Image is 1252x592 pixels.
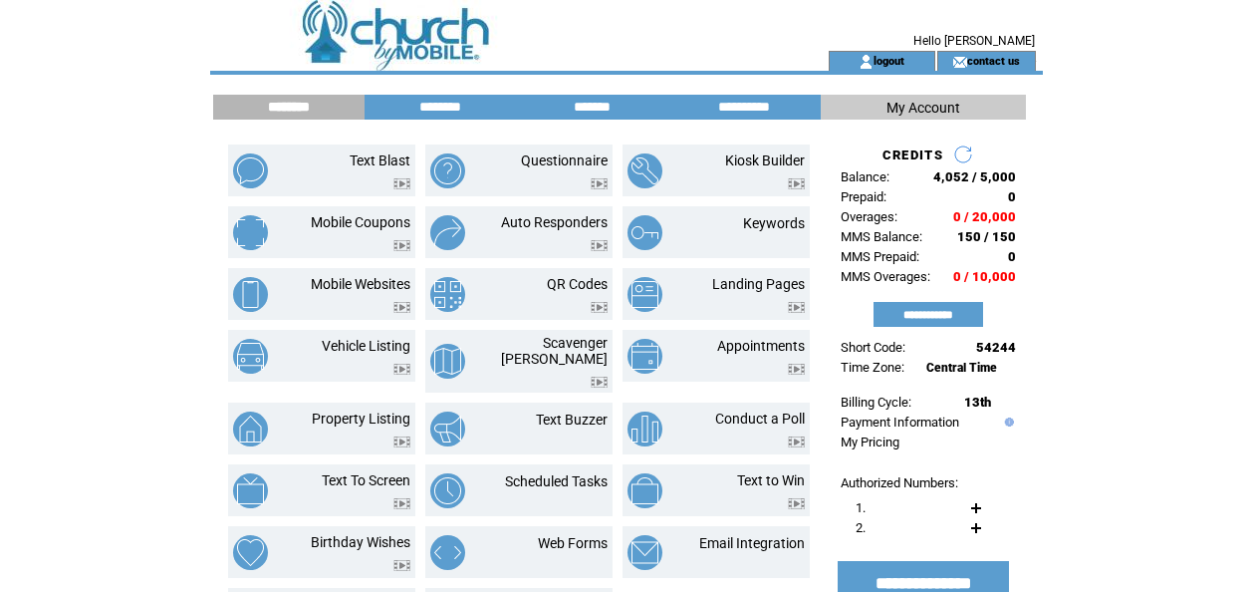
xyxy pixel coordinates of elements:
[547,276,608,292] a: QR Codes
[430,535,465,570] img: web-forms.png
[859,54,874,70] img: account_icon.gif
[967,54,1020,67] a: contact us
[312,411,410,427] a: Property Listing
[715,411,805,427] a: Conduct a Poll
[233,473,268,508] img: text-to-screen.png
[591,240,608,251] img: video.png
[233,153,268,188] img: text-blast.png
[505,473,608,489] a: Scheduled Tasks
[627,277,662,312] img: landing-pages.png
[788,178,805,189] img: video.png
[841,169,889,184] span: Balance:
[322,338,410,354] a: Vehicle Listing
[430,473,465,508] img: scheduled-tasks.png
[538,535,608,551] a: Web Forms
[233,277,268,312] img: mobile-websites.png
[430,412,465,446] img: text-buzzer.png
[430,215,465,250] img: auto-responders.png
[841,475,958,490] span: Authorized Numbers:
[350,152,410,168] a: Text Blast
[952,54,967,70] img: contact_us_icon.gif
[501,335,608,367] a: Scavenger [PERSON_NAME]
[393,560,410,571] img: video.png
[788,498,805,509] img: video.png
[393,364,410,375] img: video.png
[788,302,805,313] img: video.png
[953,269,1016,284] span: 0 / 10,000
[913,34,1035,48] span: Hello [PERSON_NAME]
[699,535,805,551] a: Email Integration
[841,269,930,284] span: MMS Overages:
[841,249,919,264] span: MMS Prepaid:
[233,412,268,446] img: property-listing.png
[393,240,410,251] img: video.png
[737,472,805,488] a: Text to Win
[933,169,1016,184] span: 4,052 / 5,000
[501,214,608,230] a: Auto Responders
[882,148,943,162] span: CREDITS
[311,214,410,230] a: Mobile Coupons
[1000,418,1014,427] img: help.gif
[591,377,608,388] img: video.png
[627,153,662,188] img: kiosk-builder.png
[717,338,805,354] a: Appointments
[743,215,805,231] a: Keywords
[322,472,410,488] a: Text To Screen
[712,276,805,292] a: Landing Pages
[874,54,904,67] a: logout
[430,277,465,312] img: qr-codes.png
[926,361,997,375] span: Central Time
[430,344,465,379] img: scavenger-hunt.png
[976,340,1016,355] span: 54244
[591,302,608,313] img: video.png
[841,209,897,224] span: Overages:
[393,178,410,189] img: video.png
[430,153,465,188] img: questionnaire.png
[725,152,805,168] a: Kiosk Builder
[788,437,805,447] img: video.png
[393,498,410,509] img: video.png
[964,395,991,410] span: 13th
[856,520,866,535] span: 2.
[841,415,959,430] a: Payment Information
[841,360,904,375] span: Time Zone:
[841,189,886,204] span: Prepaid:
[841,340,905,355] span: Short Code:
[521,152,608,168] a: Questionnaire
[233,339,268,374] img: vehicle-listing.png
[627,339,662,374] img: appointments.png
[233,535,268,570] img: birthday-wishes.png
[627,473,662,508] img: text-to-win.png
[393,437,410,447] img: video.png
[233,215,268,250] img: mobile-coupons.png
[856,500,866,515] span: 1.
[841,435,899,449] a: My Pricing
[627,535,662,570] img: email-integration.png
[1008,189,1016,204] span: 0
[1008,249,1016,264] span: 0
[841,395,911,410] span: Billing Cycle:
[627,412,662,446] img: conduct-a-poll.png
[886,100,960,116] span: My Account
[591,178,608,189] img: video.png
[841,229,922,244] span: MMS Balance:
[393,302,410,313] img: video.png
[953,209,1016,224] span: 0 / 20,000
[536,412,608,428] a: Text Buzzer
[627,215,662,250] img: keywords.png
[311,534,410,550] a: Birthday Wishes
[957,229,1016,244] span: 150 / 150
[788,364,805,375] img: video.png
[311,276,410,292] a: Mobile Websites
